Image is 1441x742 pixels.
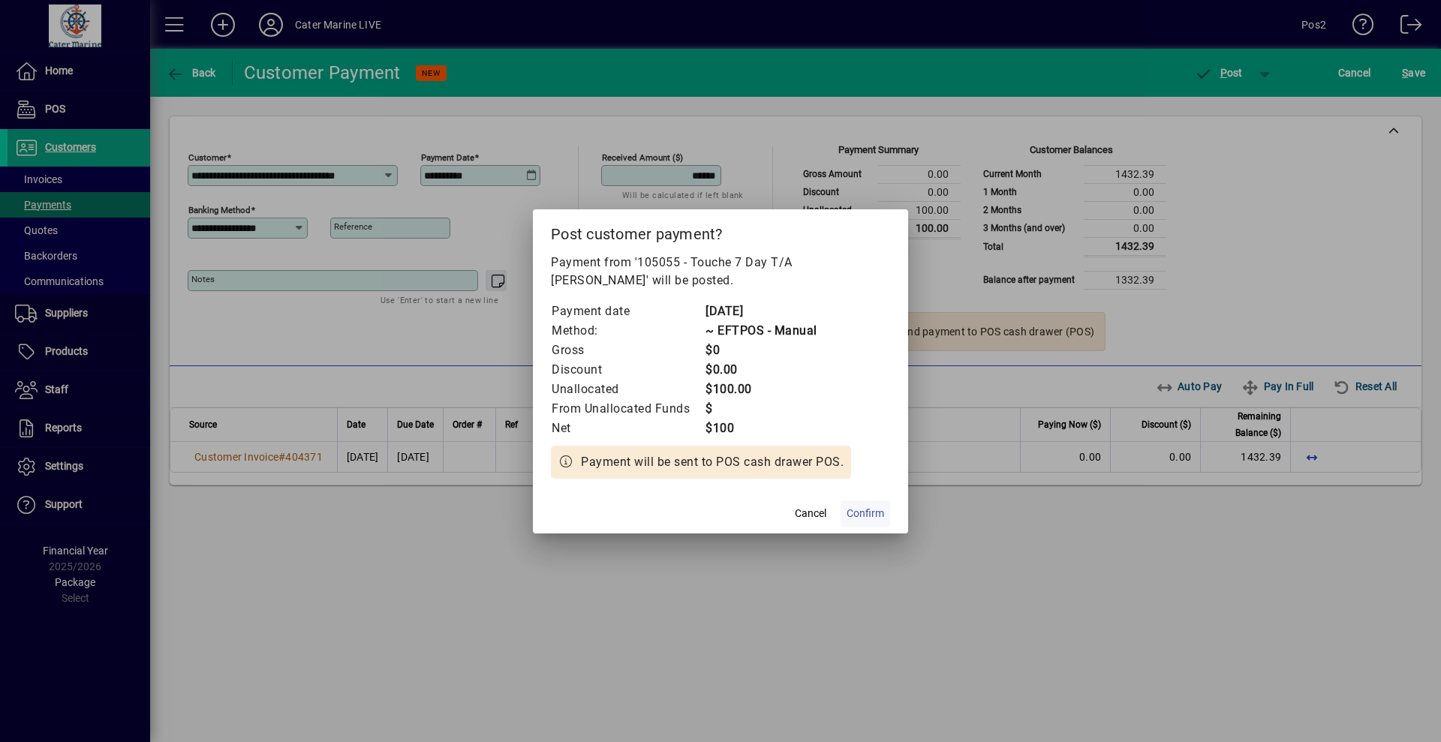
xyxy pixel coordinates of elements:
td: $100.00 [705,380,817,399]
button: Confirm [841,500,890,527]
p: Payment from '105055 - Touche 7 Day T/A [PERSON_NAME]' will be posted. [551,254,890,290]
td: Discount [551,360,705,380]
span: Payment will be sent to POS cash drawer POS. [581,453,844,471]
td: $100 [705,419,817,438]
td: From Unallocated Funds [551,399,705,419]
td: Method: [551,321,705,341]
td: Unallocated [551,380,705,399]
td: $0 [705,341,817,360]
td: Net [551,419,705,438]
td: $0.00 [705,360,817,380]
button: Cancel [787,500,835,527]
span: Confirm [847,506,884,521]
td: ~ EFTPOS - Manual [705,321,817,341]
td: [DATE] [705,302,817,321]
span: Cancel [795,506,826,521]
td: Payment date [551,302,705,321]
td: Gross [551,341,705,360]
h2: Post customer payment? [533,209,908,253]
td: $ [705,399,817,419]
